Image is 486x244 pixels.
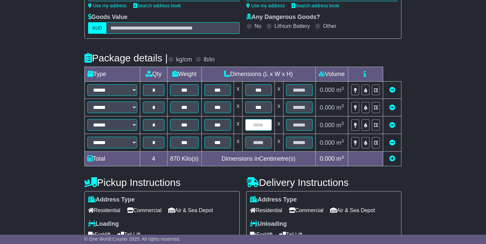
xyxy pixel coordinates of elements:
[168,205,213,215] span: Air & Sea Depot
[84,177,240,188] h4: Pickup Instructions
[320,139,335,146] span: 0.000
[167,152,201,166] td: Kilo(s)
[167,67,201,82] td: Weight
[84,152,140,166] td: Total
[88,229,111,240] span: Forklift
[201,67,315,82] td: Dimensions (L x W x H)
[84,67,140,82] td: Type
[389,104,395,111] a: Remove this item
[250,220,287,228] label: Unloading
[336,122,344,128] span: m
[320,87,335,93] span: 0.000
[234,82,242,99] td: x
[389,139,395,146] a: Remove this item
[140,67,167,82] td: Qty
[336,139,344,146] span: m
[389,155,395,162] a: Add new item
[255,23,261,29] label: No
[341,138,344,143] sup: 3
[279,229,303,240] span: Tail Lift
[204,56,215,63] label: lb/in
[234,99,242,117] td: x
[250,229,273,240] span: Forklift
[320,104,335,111] span: 0.000
[275,99,283,117] td: x
[320,122,335,128] span: 0.000
[275,134,283,152] td: x
[323,23,336,29] label: Other
[246,3,285,8] a: Use my address
[84,52,168,63] h4: Package details |
[336,87,344,93] span: m
[234,117,242,134] td: x
[389,122,395,128] a: Remove this item
[292,3,339,8] a: Search address book
[275,82,283,99] td: x
[88,196,135,203] label: Address Type
[320,155,335,162] span: 0.000
[246,177,402,188] h4: Delivery Instructions
[84,236,181,242] span: © One World Courier 2025. All rights reserved.
[289,205,323,215] span: Commercial
[330,205,375,215] span: Air & Sea Depot
[127,205,162,215] span: Commercial
[88,205,120,215] span: Residential
[88,14,128,21] label: Goods Value
[88,220,119,228] label: Loading
[341,121,344,126] sup: 3
[250,196,297,203] label: Address Type
[336,104,344,111] span: m
[117,229,141,240] span: Tail Lift
[275,117,283,134] td: x
[246,14,320,21] label: Any Dangerous Goods?
[341,155,344,160] sup: 3
[389,87,395,93] a: Remove this item
[275,23,310,29] label: Lithium Battery
[234,134,242,152] td: x
[140,152,167,166] td: 4
[336,155,344,162] span: m
[176,56,192,63] label: kg/cm
[315,67,348,82] td: Volume
[133,3,181,8] a: Search address book
[250,205,282,215] span: Residential
[88,3,127,8] a: Use my address
[201,152,315,166] td: Dimensions in Centimetre(s)
[170,155,180,162] span: 870
[341,86,344,91] sup: 3
[88,22,107,34] label: AUD
[341,103,344,108] sup: 3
